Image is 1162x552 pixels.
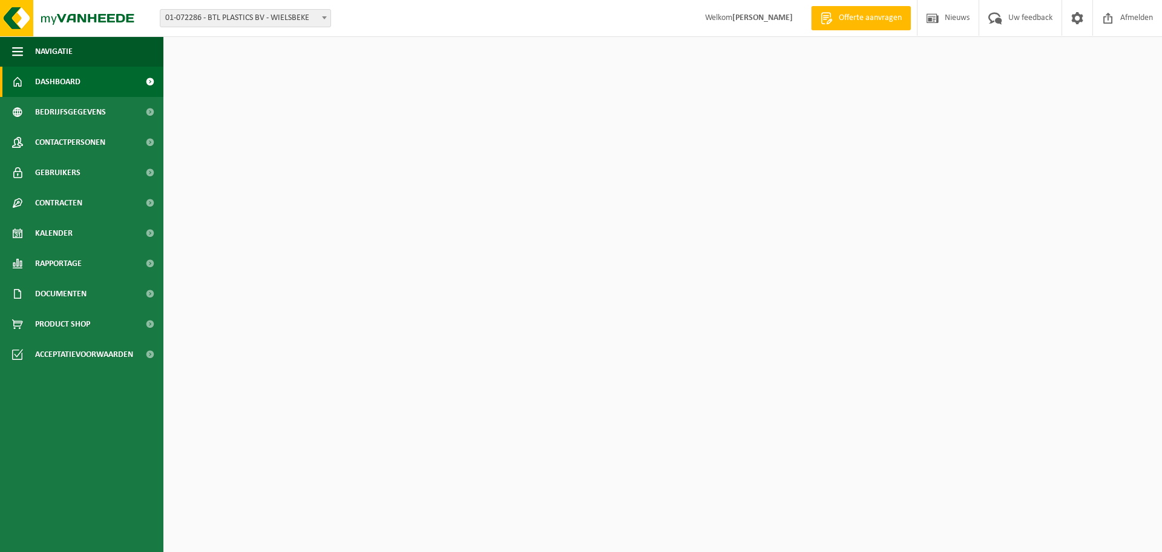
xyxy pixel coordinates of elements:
span: Gebruikers [35,158,80,188]
span: 01-072286 - BTL PLASTICS BV - WIELSBEKE [160,9,331,27]
span: Rapportage [35,248,82,279]
span: Contactpersonen [35,127,105,158]
span: Contracten [35,188,82,218]
span: Offerte aanvragen [836,12,905,24]
span: Product Shop [35,309,90,339]
span: 01-072286 - BTL PLASTICS BV - WIELSBEKE [160,10,330,27]
span: Navigatie [35,36,73,67]
span: Documenten [35,279,87,309]
span: Acceptatievoorwaarden [35,339,133,370]
span: Bedrijfsgegevens [35,97,106,127]
span: Dashboard [35,67,80,97]
span: Kalender [35,218,73,248]
strong: [PERSON_NAME] [732,13,793,22]
a: Offerte aanvragen [811,6,911,30]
